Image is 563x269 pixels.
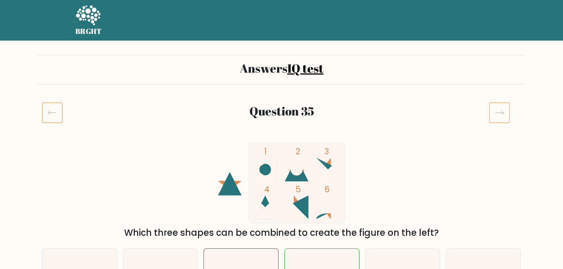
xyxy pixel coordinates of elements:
h2: Question 35 [83,104,480,118]
tspan: 3 [324,146,329,157]
h5: BRGHT [75,27,102,36]
a: IQ test [287,60,324,76]
tspan: 4 [264,184,270,195]
a: BRGHT [75,3,102,38]
h2: Answers [42,61,521,75]
tspan: 5 [296,184,301,196]
tspan: 6 [324,184,330,195]
div: Which three shapes can be combined to create the figure on the left? [47,226,516,239]
tspan: 1 [264,146,267,157]
tspan: 2 [296,146,300,157]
